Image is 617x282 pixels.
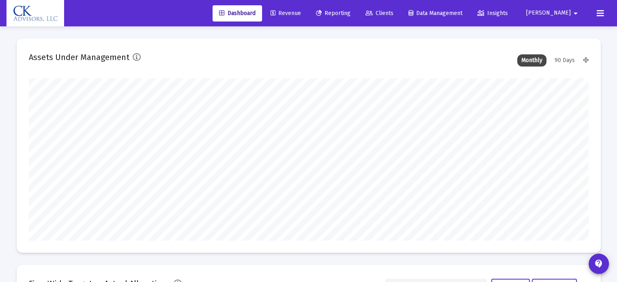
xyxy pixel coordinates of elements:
mat-icon: arrow_drop_down [571,5,580,22]
span: Insights [477,10,508,17]
a: Data Management [402,5,469,22]
a: Insights [471,5,514,22]
span: [PERSON_NAME] [526,10,571,17]
img: Dashboard [13,5,58,22]
span: Dashboard [219,10,256,17]
h2: Assets Under Management [29,51,129,64]
span: Reporting [316,10,350,17]
div: Monthly [517,54,546,67]
span: Data Management [408,10,462,17]
a: Reporting [310,5,357,22]
div: 90 Days [550,54,579,67]
span: Revenue [271,10,301,17]
a: Dashboard [213,5,262,22]
mat-icon: contact_support [594,259,604,269]
a: Revenue [264,5,307,22]
button: [PERSON_NAME] [516,5,590,21]
a: Clients [359,5,400,22]
span: Clients [365,10,393,17]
